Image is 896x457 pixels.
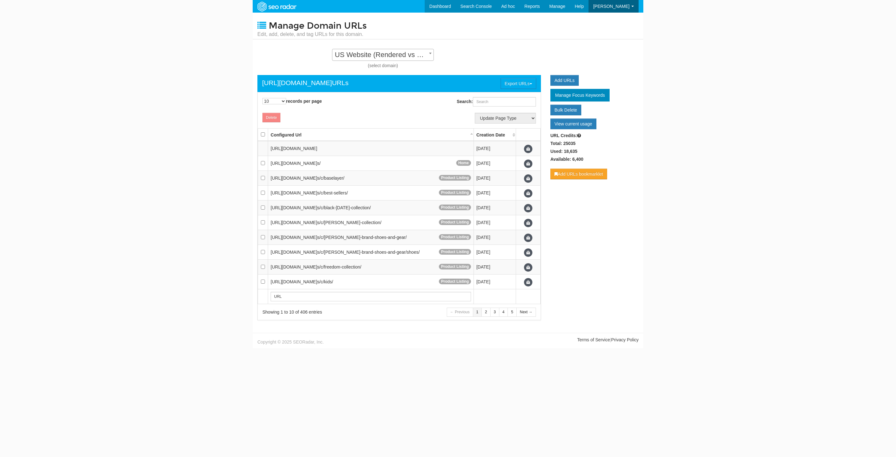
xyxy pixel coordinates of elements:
[439,264,471,269] span: Product Listing
[550,148,577,154] label: Used: 18,635
[262,113,280,122] button: Delete
[524,248,532,257] span: Update URL
[474,230,516,245] td: [DATE]
[474,129,516,141] th: Creation Date: activate to sort column ascending
[474,215,516,230] td: [DATE]
[524,234,532,242] span: Update URL
[577,337,610,342] a: Terms of Service
[317,279,333,284] span: s/c/kids/
[473,308,482,317] a: 1
[550,75,579,86] a: Add URLs
[508,308,517,317] a: 5
[271,250,317,255] span: [URL][DOMAIN_NAME]
[474,260,516,275] td: [DATE]
[439,249,471,255] span: Product Listing
[262,98,286,104] select: records per page
[439,205,471,210] span: Product Listing
[525,4,540,9] span: Reports
[524,204,532,212] span: Update URL
[550,89,610,101] a: Manage Focus Keywords
[524,278,532,286] span: Update URL
[490,308,499,317] a: 3
[501,78,536,89] button: Export URLs
[271,176,317,181] span: [URL][DOMAIN_NAME]
[269,20,367,31] span: Manage Domain URLs
[271,292,471,301] input: Search
[439,279,471,284] span: Product Listing
[439,190,471,195] span: Product Listing
[271,235,317,240] span: [URL][DOMAIN_NAME]
[499,308,508,317] a: 4
[481,308,491,317] a: 2
[317,205,371,210] span: s/c/black-[DATE]-collection/
[448,337,643,343] div: |
[262,78,332,88] a: [URL][DOMAIN_NAME]
[317,161,321,166] span: s/
[271,279,317,284] span: [URL][DOMAIN_NAME]
[439,219,471,225] span: Product Listing
[332,49,434,61] span: US Website (Rendered vs Rendered) - Standard
[474,171,516,186] td: [DATE]
[555,93,605,98] span: Manage Focus Keywords
[262,78,348,88] div: URLs
[550,105,581,115] a: Bulk Delete
[611,337,639,342] a: Privacy Policy
[457,97,536,107] label: Search:
[262,309,391,315] div: Showing 1 to 10 of 406 entries
[474,186,516,200] td: [DATE]
[253,337,448,345] div: Copyright © 2025 SEORadar, Inc.
[524,263,532,272] span: Update URL
[549,4,566,9] span: Manage
[255,1,298,12] img: SEORadar
[456,160,471,166] span: Home
[317,250,409,255] span: s/c/[PERSON_NAME]-brand-shoes-and-gear/s
[317,235,407,240] span: s/c/[PERSON_NAME]-brand-shoes-and-gear/
[271,264,317,269] span: [URL][DOMAIN_NAME]
[575,4,584,9] span: Help
[271,161,317,166] span: [URL][DOMAIN_NAME]
[550,169,607,179] a: Add URLs bookmarklet
[524,174,532,183] span: Update URL
[474,156,516,171] td: [DATE]
[317,176,344,181] span: s/c/baselayer/
[447,308,473,317] a: ← Previous
[317,264,361,269] span: s/c/freedom-collection/
[460,4,492,9] span: Search Console
[473,97,536,107] input: Search:
[593,4,629,9] span: [PERSON_NAME]
[332,50,434,59] span: US Website (Rendered vs Rendered) - Standard
[550,119,596,129] a: View current usage
[262,98,322,104] label: records per page
[271,220,317,225] span: [URL][DOMAIN_NAME]
[550,156,583,162] label: Available: 6,400
[474,275,516,289] td: [DATE]
[516,308,536,317] a: Next →
[550,132,581,139] label: URL Credits:
[550,140,576,147] label: Total: 25035
[271,146,317,151] span: [URL][DOMAIN_NAME]
[268,129,474,141] th: Configured Url: activate to sort column descending
[317,190,348,195] span: s/c/best-sellers/
[524,159,532,168] span: Update URL
[439,234,471,240] span: Product Listing
[409,250,420,255] span: hoes/
[271,190,317,195] span: [URL][DOMAIN_NAME]
[474,245,516,260] td: [DATE]
[439,175,471,181] span: Product Listing
[257,62,508,69] div: (select domain)
[524,219,532,227] span: Update URL
[474,141,516,156] td: [DATE]
[271,205,317,210] span: [URL][DOMAIN_NAME]
[474,200,516,215] td: [DATE]
[524,145,532,153] span: Update URL
[524,189,532,198] span: Update URL
[257,31,367,38] small: Edit, add, delete, and tag URLs for this domain.
[501,4,515,9] span: Ad hoc
[317,220,382,225] span: s/c/[PERSON_NAME]-collection/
